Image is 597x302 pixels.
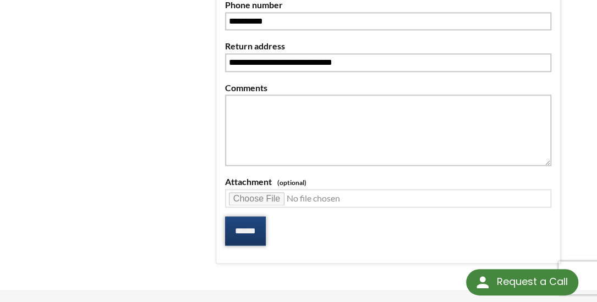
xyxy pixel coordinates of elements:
div: Request a Call [466,269,578,295]
div: Request a Call [496,269,567,294]
label: Return address [225,39,551,53]
label: Comments [225,81,551,95]
label: Attachment [225,175,551,189]
img: round button [474,273,491,291]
